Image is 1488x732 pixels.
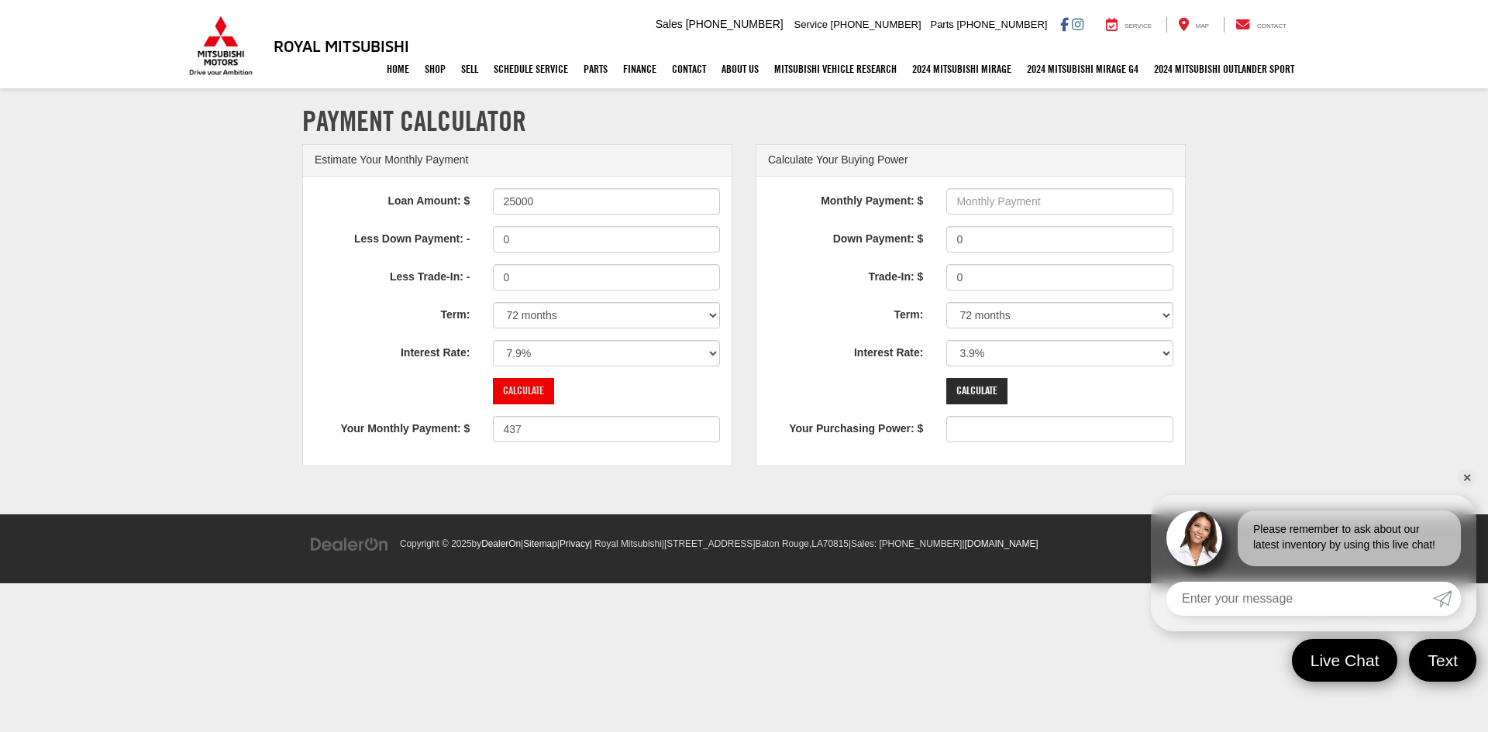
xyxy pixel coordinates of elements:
h1: Payment Calculator [302,105,1186,136]
input: Monthly Payment [946,188,1173,215]
img: DealerOn [310,536,389,553]
span: | [962,538,1038,549]
span: Service [1125,22,1152,29]
input: Down Payment [946,226,1173,253]
span: Sales [656,18,683,30]
a: Contact [1224,17,1298,33]
label: Down Payment: $ [756,226,935,247]
label: Your Monthly Payment: $ [303,416,481,437]
span: | [849,538,963,549]
span: Service [794,19,828,30]
span: [PHONE_NUMBER] [686,18,784,30]
a: Shop [417,50,453,88]
span: [PHONE_NUMBER] [831,19,921,30]
a: DealerOn [310,537,389,549]
input: Loan Amount [493,188,720,215]
a: Contact [664,50,714,88]
span: | Royal Mitsubishi [590,538,662,549]
a: DealerOn Home Page [481,538,521,549]
a: Privacy [560,538,590,549]
label: Term: [756,302,935,323]
a: Live Chat [1292,639,1398,682]
div: Estimate Your Monthly Payment [303,145,732,177]
label: Monthly Payment: $ [756,188,935,209]
label: Interest Rate: [756,340,935,361]
span: Baton Rouge, [756,538,812,549]
span: Parts [930,19,953,30]
a: 2024 Mitsubishi Mirage [904,50,1019,88]
span: by [472,538,521,549]
span: [STREET_ADDRESS] [664,538,756,549]
label: Less Down Payment: - [303,226,481,247]
a: Sitemap [523,538,557,549]
a: About Us [714,50,766,88]
a: [DOMAIN_NAME] [965,538,1038,549]
span: Live Chat [1303,650,1387,671]
span: Contact [1257,22,1286,29]
a: Schedule Service: Opens in a new tab [486,50,576,88]
label: Loan Amount: $ [303,188,481,209]
label: Less Trade-In: - [303,264,481,285]
span: | [521,538,557,549]
span: Text [1420,650,1466,671]
a: 2024 Mitsubishi Outlander SPORT [1146,50,1302,88]
a: Map [1166,17,1221,33]
span: Copyright © 2025 [400,538,472,549]
input: Calculate [946,378,1007,404]
div: Calculate Your Buying Power [756,145,1185,177]
span: | [557,538,590,549]
div: Please remember to ask about our latest inventory by using this live chat! [1238,510,1461,566]
label: Interest Rate: [303,340,481,361]
input: Calculate [493,378,554,404]
span: LA [811,538,823,549]
label: Term: [303,302,481,323]
a: Mitsubishi Vehicle Research [766,50,904,88]
a: Facebook: Click to visit our Facebook page [1060,18,1069,30]
a: Home [379,50,417,88]
a: Instagram: Click to visit our Instagram page [1072,18,1083,30]
label: Your Purchasing Power: $ [756,416,935,437]
img: b=99784818 [1,590,2,591]
img: Agent profile photo [1166,510,1222,566]
a: Submit [1433,582,1461,616]
h3: Royal Mitsubishi [274,37,409,54]
a: Service [1094,17,1163,33]
a: Text [1409,639,1476,682]
input: Enter your message [1166,582,1433,616]
span: [PHONE_NUMBER] [879,538,962,549]
span: Map [1196,22,1209,29]
a: Finance [615,50,664,88]
label: Trade-In: $ [756,264,935,285]
a: Parts: Opens in a new tab [576,50,615,88]
span: | [662,538,849,549]
span: [PHONE_NUMBER] [956,19,1047,30]
span: Sales: [851,538,877,549]
a: Sell [453,50,486,88]
img: Mitsubishi [186,15,256,76]
a: 2024 Mitsubishi Mirage G4 [1019,50,1146,88]
span: 70815 [823,538,849,549]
